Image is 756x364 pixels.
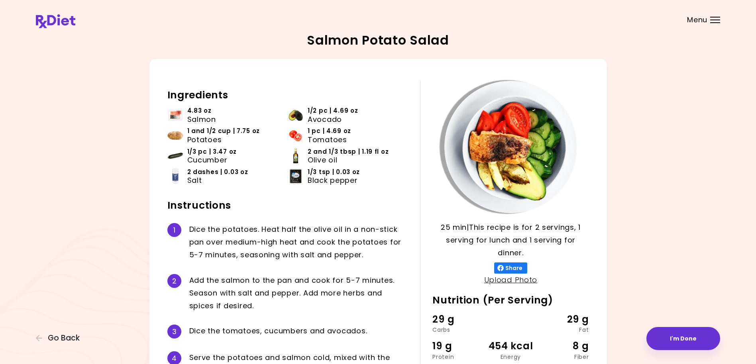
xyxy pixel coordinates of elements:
div: Protein [432,354,485,360]
div: 1 [167,223,181,237]
a: Upload Photo [484,275,538,285]
img: RxDiet [36,14,75,28]
span: Share [504,265,524,271]
span: Olive oil [308,156,337,164]
span: Salt [187,176,202,185]
span: 1/3 pc | 3.47 oz [187,147,237,156]
span: 1/2 pc | 4.69 oz [308,106,358,115]
button: Share [494,262,527,274]
button: Go Back [36,334,84,342]
div: 454 kcal [485,339,537,354]
div: 29 g [432,312,485,327]
div: 19 g [432,339,485,354]
div: A d d t h e s a l m o n t o t h e p a n a n d c o o k f o r 5 - 7 m i n u t e s . S e a s o n w i... [189,274,408,312]
div: Energy [485,354,537,360]
span: Go Back [48,334,80,342]
div: 3 [167,325,181,339]
div: 29 g [537,312,589,327]
span: 2 and 1/3 tbsp | 1.19 fl oz [308,147,389,156]
span: 1 and 1/2 cup | 7.75 oz [187,127,260,135]
h2: Instructions [167,199,408,212]
span: Salmon [187,115,216,124]
div: D i c e t h e p o t a t o e s . H e a t h a l f t h e o l i v e o i l i n a n o n - s t i c k p a... [189,223,408,261]
div: 2 [167,274,181,288]
h2: Salmon Potato Salad [307,34,449,47]
div: Carbs [432,327,485,333]
span: 2 dashes | 0.03 oz [187,168,248,176]
span: 1/3 tsp | 0.03 oz [308,168,360,176]
h2: Ingredients [167,89,408,102]
span: Avocado [308,115,342,124]
div: Fat [537,327,589,333]
span: Cucumber [187,156,228,164]
button: I'm Done [646,327,720,350]
p: 25 min | This recipe is for 2 servings, 1 serving for lunch and 1 serving for dinner. [432,221,589,259]
span: Menu [687,16,707,23]
span: Tomatoes [308,135,347,144]
div: 8 g [537,339,589,354]
span: Black pepper [308,176,358,185]
div: Fiber [537,354,589,360]
span: Potatoes [187,135,222,144]
div: D i c e t h e t o m a t o e s , c u c u m b e r s a n d a v o c a d o s . [189,325,408,339]
h2: Nutrition (Per Serving) [432,294,589,307]
span: 1 pc | 4.69 oz [308,127,351,135]
span: 4.83 oz [187,106,212,115]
